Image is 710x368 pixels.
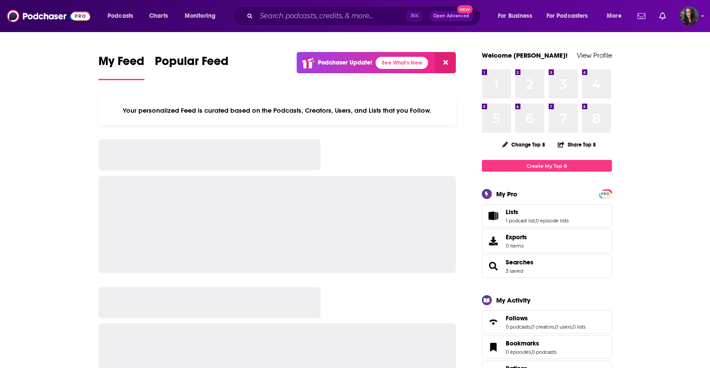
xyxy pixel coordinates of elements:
a: 0 users [555,324,572,330]
span: Follows [482,310,612,334]
span: , [572,324,573,330]
span: Lists [506,208,518,216]
button: Show profile menu [680,7,699,26]
div: My Activity [496,296,530,304]
span: Bookmarks [482,335,612,359]
div: My Pro [496,190,517,198]
a: Show notifications dropdown [634,9,649,23]
span: Exports [485,235,502,247]
a: 0 episodes [506,349,531,355]
a: 1 podcast list [506,218,535,224]
span: Bookmarks [506,339,539,347]
span: ⌘ K [406,10,422,22]
span: 0 items [506,243,527,249]
button: Open AdvancedNew [429,11,473,21]
a: 0 podcasts [532,349,556,355]
a: Follows [485,316,502,328]
a: 0 creators [531,324,554,330]
a: Lists [506,208,569,216]
span: Open Advanced [433,14,469,18]
span: My Feed [98,54,144,74]
a: 0 podcasts [506,324,530,330]
a: PRO [600,190,611,197]
button: Change Top 8 [497,139,551,150]
a: Charts [144,9,173,23]
span: , [531,349,532,355]
a: Popular Feed [155,54,229,80]
a: Searches [485,260,502,272]
button: open menu [179,9,227,23]
a: See What's New [376,57,428,69]
div: Your personalized Feed is curated based on the Podcasts, Creators, Users, and Lists that you Follow. [98,96,456,125]
p: Podchaser Update! [318,59,372,66]
a: Searches [506,258,533,266]
span: Logged in as elenadreamday [680,7,699,26]
a: Lists [485,210,502,222]
a: 0 episode lists [536,218,569,224]
button: open menu [492,9,543,23]
span: , [530,324,531,330]
span: PRO [600,191,611,197]
span: Follows [506,314,528,322]
span: New [457,5,473,13]
button: open menu [601,9,632,23]
a: My Feed [98,54,144,80]
a: Exports [482,229,612,253]
a: Show notifications dropdown [656,9,669,23]
button: open menu [541,9,601,23]
span: Lists [482,204,612,228]
a: Bookmarks [485,341,502,353]
button: open menu [101,9,144,23]
a: 0 lists [573,324,586,330]
span: Popular Feed [155,54,229,74]
a: Bookmarks [506,339,556,347]
span: Exports [506,233,527,241]
span: Charts [149,10,168,22]
button: Share Top 8 [557,136,596,153]
span: Podcasts [108,10,133,22]
a: 3 saved [506,268,523,274]
img: Podchaser - Follow, Share and Rate Podcasts [7,8,90,24]
div: Search podcasts, credits, & more... [241,6,489,26]
a: View Profile [577,51,612,59]
span: , [554,324,555,330]
a: Welcome [PERSON_NAME]! [482,51,568,59]
a: Follows [506,314,586,322]
span: For Business [498,10,532,22]
span: More [607,10,622,22]
span: Searches [482,254,612,278]
a: Create My Top 8 [482,160,612,172]
span: For Podcasters [546,10,588,22]
img: User Profile [680,7,699,26]
span: Monitoring [185,10,216,22]
input: Search podcasts, credits, & more... [256,9,406,23]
